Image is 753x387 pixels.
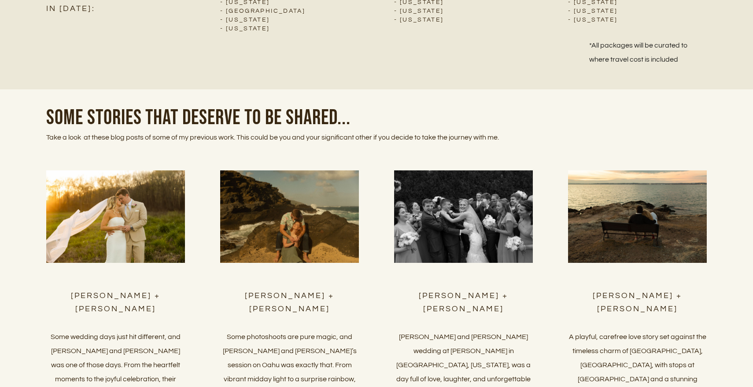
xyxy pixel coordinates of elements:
img: Romantic sunset wedding portrait with flowing veil in rustic outdoor setting. [46,170,185,263]
h4: [PERSON_NAME] + [PERSON_NAME] [46,289,185,316]
h5: - [GEOGRAPHIC_DATA] [220,7,359,15]
img: Couple shares intimate moment on rocky ocean cliff during sunset. [220,170,359,263]
h5: - [US_STATE] [220,24,359,33]
p: Take a look at these blog posts of some of my previous work. This could be you and your significa... [46,130,707,144]
img: Black and white photo captures joyful wedding party celebration moment. [394,170,533,263]
h5: - [US_STATE] [568,7,707,15]
h4: [PERSON_NAME] + [PERSON_NAME] [394,289,533,316]
h5: - [US_STATE] [394,7,533,15]
span: *All packages will be curated to where travel cost is included [589,42,689,63]
h4: [PERSON_NAME] + [PERSON_NAME] [220,289,359,316]
h5: - [US_STATE] [394,15,533,24]
h5: - [US_STATE] [220,15,359,24]
h5: - [US_STATE] [568,15,707,24]
h1: Some stories that deserve to be shared... [46,105,707,131]
h4: [PERSON_NAME] + [PERSON_NAME] [568,289,707,316]
img: A couple sits together on a bench overlooking the ocean at sunset. [568,170,707,263]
